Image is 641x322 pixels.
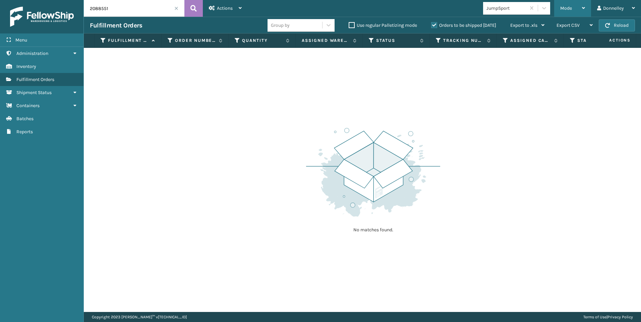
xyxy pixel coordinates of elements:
span: Mode [560,5,572,11]
span: Reports [16,129,33,135]
a: Terms of Use [583,315,606,319]
label: Orders to be shipped [DATE] [431,22,496,28]
span: Shipment Status [16,90,52,95]
div: Group by [271,22,290,29]
label: Order Number [175,37,216,44]
label: Tracking Number [443,37,484,44]
span: Inventory [16,64,36,69]
p: Copyright 2023 [PERSON_NAME]™ v [TECHNICAL_ID] [92,312,187,322]
span: Export to .xls [510,22,537,28]
label: Status [376,37,417,44]
span: Administration [16,51,48,56]
a: Privacy Policy [607,315,633,319]
label: Use regular Palletizing mode [349,22,417,28]
span: Fulfillment Orders [16,77,54,82]
label: Fulfillment Order Id [108,37,149,44]
span: Batches [16,116,34,122]
span: Actions [588,35,635,46]
button: Reload [599,19,635,31]
label: Assigned Warehouse [302,37,350,44]
label: Assigned Carrier Service [510,37,551,44]
h3: Fulfillment Orders [90,21,142,29]
span: Containers [16,103,40,108]
span: Actions [217,5,233,11]
span: Menu [15,37,27,43]
div: | [583,312,633,322]
img: logo [10,7,74,27]
span: Export CSV [557,22,580,28]
label: State [577,37,618,44]
label: Quantity [242,37,283,44]
div: JumpSport [486,5,526,12]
